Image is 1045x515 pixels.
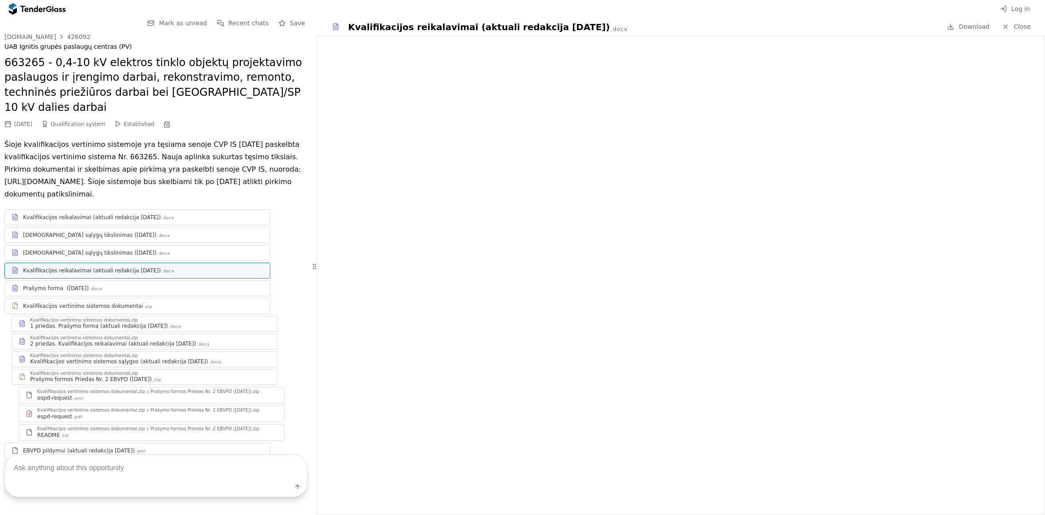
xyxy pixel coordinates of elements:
[1011,5,1030,12] span: Log in
[30,336,138,340] div: Kvalifikacijos vertinimo sistemos dokumentai.zip
[30,354,138,358] div: Kvalifikacijos vertinimo sistemos dokumentai.zip
[4,209,270,225] a: Kvalifikacijos reikalavimai (aktuali redakcija [DATE]).docx
[37,427,145,431] div: Kvalifikacijos vertinimo sistemos dokumentai.zip
[37,413,72,420] div: espd-request
[19,387,285,404] a: Kvalifikacijos vertinimo sistemos dokumentai.zipPrašymo formos Priedas Nr. 2 EBVPD ([DATE]).zipes...
[73,396,83,401] div: .xml
[4,43,308,51] div: UAB Ignitis grupės paslaugų centras (PV)
[290,20,305,27] span: Save
[157,233,170,239] div: .docx
[12,316,277,332] a: Kvalifikacijos vertinimo sistemos dokumentai.zip1 priedas. Prašymo forma (aktuali redakcija [DATE...
[162,215,175,221] div: .docx
[959,23,990,30] span: Download
[144,304,152,310] div: .zip
[997,21,1036,32] a: Close
[159,20,207,27] span: Mark as unread
[276,18,308,29] button: Save
[209,359,222,365] div: .docx
[611,26,628,33] div: .docx
[124,121,154,127] span: Established
[150,427,259,431] div: Prašymo formos Priedas Nr. 2 EBVPD ([DATE]).zip
[4,34,56,40] div: [DOMAIN_NAME]
[4,33,90,40] a: [DOMAIN_NAME]426092
[4,280,270,296] a: Prašymo forma ([DATE]).docx
[23,214,161,221] div: Kvalifikacijos reikalavimai (aktuali redakcija [DATE])
[4,138,308,200] p: Šioje kvalifikacijos vertinimo sistemoje yra tęsiama senoje CVP IS [DATE] paskelbta kvalifikacijo...
[23,303,143,310] div: Kvalifikacijos vertinimo sistemos dokumentai
[14,121,32,127] div: [DATE]
[37,394,72,401] div: espd-request
[152,377,161,383] div: .zip
[150,408,259,413] div: Prašymo formos Priedas Nr. 2 EBVPD ([DATE]).zip
[30,322,168,330] div: 1 priedas. Prašymo forma (aktuali redakcija [DATE])
[19,405,285,422] a: Kvalifikacijos vertinimo sistemos dokumentai.zipPrašymo formos Priedas Nr. 2 EBVPD ([DATE]).zipes...
[37,389,145,394] div: Kvalifikacijos vertinimo sistemos dokumentai.zip
[67,34,90,40] div: 426092
[4,245,270,261] a: [DEMOGRAPHIC_DATA] sąlygų tikslinimas ([DATE]).docx
[12,334,277,350] a: Kvalifikacijos vertinimo sistemos dokumentai.zip2 priedas. Kvalifikacijos reikalavimai (aktuali r...
[4,55,308,115] h2: 663265 - 0,4-10 kV elektros tinklo objektų projektavimo paslaugos ir įrengimo darbai, rekonstravi...
[12,351,277,367] a: Kvalifikacijos vertinimo sistemos dokumentai.zipKvalifikacijos vertinimo sistemos sąlygos (aktual...
[4,263,270,279] a: Kvalifikacijos reikalavimai (aktuali redakcija [DATE]).docx
[997,4,1033,15] button: Log in
[169,324,182,330] div: .docx
[197,342,210,347] div: .docx
[23,267,161,274] div: Kvalifikacijos reikalavimai (aktuali redakcija [DATE])
[162,268,175,274] div: .docx
[150,389,259,394] div: Prašymo formos Priedas Nr. 2 EBVPD ([DATE]).zip
[23,232,156,239] div: [DEMOGRAPHIC_DATA] sąlygų tikslinimas ([DATE])
[73,414,82,420] div: .pdf
[12,369,277,385] a: Kvalifikacijos vertinimo sistemos dokumentai.zipPrašymo formos Priedas Nr. 2 EBVPD ([DATE]).zip
[214,18,271,29] button: Recent chats
[30,371,138,376] div: Kvalifikacijos vertinimo sistemos dokumentai.zip
[4,298,270,314] a: Kvalifikacijos vertinimo sistemos dokumentai.zip
[4,227,270,243] a: [DEMOGRAPHIC_DATA] sąlygų tikslinimas ([DATE]).docx
[23,285,89,292] div: Prašymo forma ([DATE])
[37,408,145,413] div: Kvalifikacijos vertinimo sistemos dokumentai.zip
[61,433,69,439] div: .txt
[90,286,102,292] div: .docx
[1014,23,1030,30] span: Close
[51,121,105,127] span: Qualification system
[23,249,156,256] div: [DEMOGRAPHIC_DATA] sąlygų tikslinimas ([DATE])
[145,18,210,29] button: Mark as unread
[30,318,138,322] div: Kvalifikacijos vertinimo sistemos dokumentai.zip
[157,251,170,256] div: .docx
[228,20,269,27] span: Recent chats
[37,432,60,439] div: README
[348,21,610,33] div: Kvalifikacijos reikalavimai (aktuali redakcija [DATE])
[30,340,196,347] div: 2 priedas. Kvalifikacijos reikalavimai (aktuali redakcija [DATE])
[19,424,285,441] a: Kvalifikacijos vertinimo sistemos dokumentai.zipPrašymo formos Priedas Nr. 2 EBVPD ([DATE]).zipRE...
[944,21,992,32] a: Download
[30,376,152,383] div: Prašymo formos Priedas Nr. 2 EBVPD ([DATE])
[30,358,208,365] div: Kvalifikacijos vertinimo sistemos sąlygos (aktuali redakcija [DATE])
